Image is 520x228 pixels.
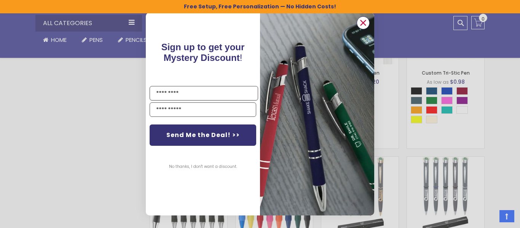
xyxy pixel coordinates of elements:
span: Sign up to get your Mystery Discount [161,42,245,63]
img: pop-up-image [260,13,374,215]
button: No thanks, I don't want a discount. [165,157,241,176]
button: Send Me the Deal! >> [150,124,256,146]
button: Close dialog [357,16,370,29]
span: ! [161,42,245,63]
